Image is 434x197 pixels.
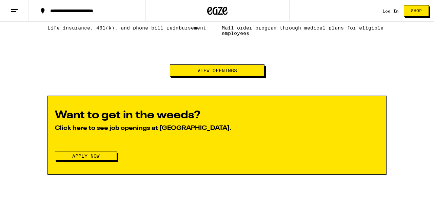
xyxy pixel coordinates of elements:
p: Mail order program through medical plans for eligible employees [222,25,387,36]
a: Shop [399,5,434,17]
span: Shop [411,9,422,13]
p: Life insurance, 401(k), and phone bill reimbursement [47,25,212,31]
span: Apply Now [72,154,100,158]
a: Log In [382,9,399,13]
span: View Openings [197,68,237,73]
button: View Openings [170,64,264,77]
p: Click here to see job openings at [GEOGRAPHIC_DATA]. [55,124,379,133]
span: Hi. Need any help? [4,5,49,10]
h2: Want to get in the weeds? [55,110,379,121]
button: Apply Now [55,152,117,160]
a: Apply Now [55,153,117,159]
button: Shop [404,5,429,17]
